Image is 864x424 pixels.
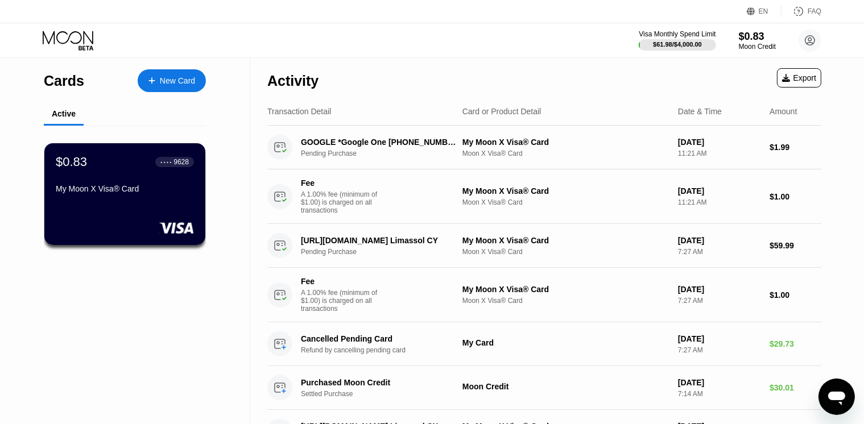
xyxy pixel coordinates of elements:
[462,297,669,305] div: Moon X Visa® Card
[267,322,821,366] div: Cancelled Pending CardRefund by cancelling pending cardMy Card[DATE]7:27 AM$29.73
[777,68,821,88] div: Export
[52,109,76,118] div: Active
[462,338,669,347] div: My Card
[301,149,468,157] div: Pending Purchase
[160,76,195,86] div: New Card
[267,366,821,410] div: Purchased Moon CreditSettled PurchaseMoon Credit[DATE]7:14 AM$30.01
[678,285,760,294] div: [DATE]
[818,379,855,415] iframe: Button to launch messaging window
[808,7,821,15] div: FAQ
[770,290,821,300] div: $1.00
[301,277,381,286] div: Fee
[160,160,172,164] div: ● ● ● ●
[678,149,760,157] div: 11:21 AM
[267,107,331,116] div: Transaction Detail
[678,334,760,343] div: [DATE]
[462,285,669,294] div: My Moon X Visa® Card
[678,138,760,147] div: [DATE]
[44,73,84,89] div: Cards
[267,268,821,322] div: FeeA 1.00% fee (minimum of $1.00) is charged on all transactionsMy Moon X Visa® CardMoon X Visa® ...
[678,198,760,206] div: 11:21 AM
[301,390,468,398] div: Settled Purchase
[267,169,821,224] div: FeeA 1.00% fee (minimum of $1.00) is charged on all transactionsMy Moon X Visa® CardMoon X Visa® ...
[639,30,716,51] div: Visa Monthly Spend Limit$61.98/$4,000.00
[267,73,319,89] div: Activity
[759,7,768,15] div: EN
[770,383,821,392] div: $30.01
[678,248,760,256] div: 7:27 AM
[267,224,821,268] div: [URL][DOMAIN_NAME] Limassol CYPending PurchaseMy Moon X Visa® CardMoon X Visa® Card[DATE]7:27 AM$...
[462,198,669,206] div: Moon X Visa® Card
[301,248,468,256] div: Pending Purchase
[739,31,776,43] div: $0.83
[678,297,760,305] div: 7:27 AM
[462,138,669,147] div: My Moon X Visa® Card
[56,184,194,193] div: My Moon X Visa® Card
[639,30,716,38] div: Visa Monthly Spend Limit
[770,143,821,152] div: $1.99
[739,31,776,51] div: $0.83Moon Credit
[462,186,669,196] div: My Moon X Visa® Card
[301,178,381,188] div: Fee
[462,107,541,116] div: Card or Product Detail
[782,6,821,17] div: FAQ
[678,346,760,354] div: 7:27 AM
[44,143,205,245] div: $0.83● ● ● ●9628My Moon X Visa® Card
[653,41,702,48] div: $61.98 / $4,000.00
[267,126,821,169] div: GOOGLE *Google One [PHONE_NUMBER] USPending PurchaseMy Moon X Visa® CardMoon X Visa® Card[DATE]11...
[462,149,669,157] div: Moon X Visa® Card
[56,155,87,169] div: $0.83
[462,236,669,245] div: My Moon X Visa® Card
[770,107,797,116] div: Amount
[301,190,386,214] div: A 1.00% fee (minimum of $1.00) is charged on all transactions
[173,158,189,166] div: 9628
[462,248,669,256] div: Moon X Visa® Card
[301,236,457,245] div: [URL][DOMAIN_NAME] Limassol CY
[770,339,821,348] div: $29.73
[782,73,816,82] div: Export
[301,346,468,354] div: Refund by cancelling pending card
[301,289,386,313] div: A 1.00% fee (minimum of $1.00) is charged on all transactions
[770,192,821,201] div: $1.00
[301,378,457,387] div: Purchased Moon Credit
[678,107,722,116] div: Date & Time
[678,390,760,398] div: 7:14 AM
[747,6,782,17] div: EN
[678,236,760,245] div: [DATE]
[462,382,669,391] div: Moon Credit
[770,241,821,250] div: $59.99
[138,69,206,92] div: New Card
[301,138,457,147] div: GOOGLE *Google One [PHONE_NUMBER] US
[739,43,776,51] div: Moon Credit
[678,186,760,196] div: [DATE]
[301,334,457,343] div: Cancelled Pending Card
[678,378,760,387] div: [DATE]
